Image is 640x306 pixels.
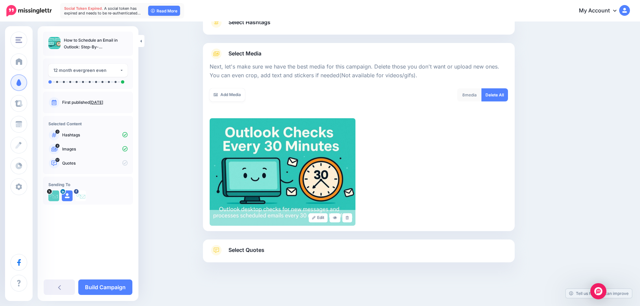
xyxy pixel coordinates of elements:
[62,132,128,138] p: Hashtags
[48,190,59,201] img: uUtgmqiB-2057.jpg
[64,6,103,11] span: Social Token Expired.
[309,213,328,222] a: Edit
[90,100,103,105] a: [DATE]
[62,99,128,105] p: First published
[48,121,128,126] h4: Selected Content
[48,182,128,187] h4: Sending To
[148,6,180,16] a: Read More
[62,146,128,152] p: Images
[210,88,245,101] a: Add Media
[572,3,630,19] a: My Account
[210,118,355,226] img: 7ed3a0ceec2c74d7e65e22c4e88f19aa_large.jpg
[62,190,73,201] img: user_default_image.png
[462,92,465,97] span: 8
[75,190,86,201] img: 15284121_674048486109516_5081588740640283593_n-bsa39815.png
[48,37,60,49] img: 7ed3a0ceec2c74d7e65e22c4e88f19aa_thumb.jpg
[6,5,52,16] img: Missinglettr
[210,245,508,262] a: Select Quotes
[228,49,261,58] span: Select Media
[590,283,606,299] div: Open Intercom Messenger
[481,88,508,101] a: Delete All
[228,18,270,27] span: Select Hashtags
[210,62,508,80] p: Next, let's make sure we have the best media for this campaign. Delete those you don't want or up...
[64,37,128,50] p: How to Schedule an Email in Outlook: Step-By-[PERSON_NAME]
[210,17,508,35] a: Select Hashtags
[210,59,508,226] div: Select Media
[55,158,59,162] span: 17
[228,246,264,255] span: Select Quotes
[55,144,59,148] span: 8
[210,48,508,59] a: Select Media
[64,6,141,15] span: A social token has expired and needs to be re-authenticated…
[55,130,59,134] span: 0
[566,289,632,298] a: Tell us how we can improve
[48,64,128,77] button: 12 month evergreen even
[457,88,482,101] div: media
[15,37,22,43] img: menu.png
[53,67,120,74] div: 12 month evergreen even
[62,160,128,166] p: Quotes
